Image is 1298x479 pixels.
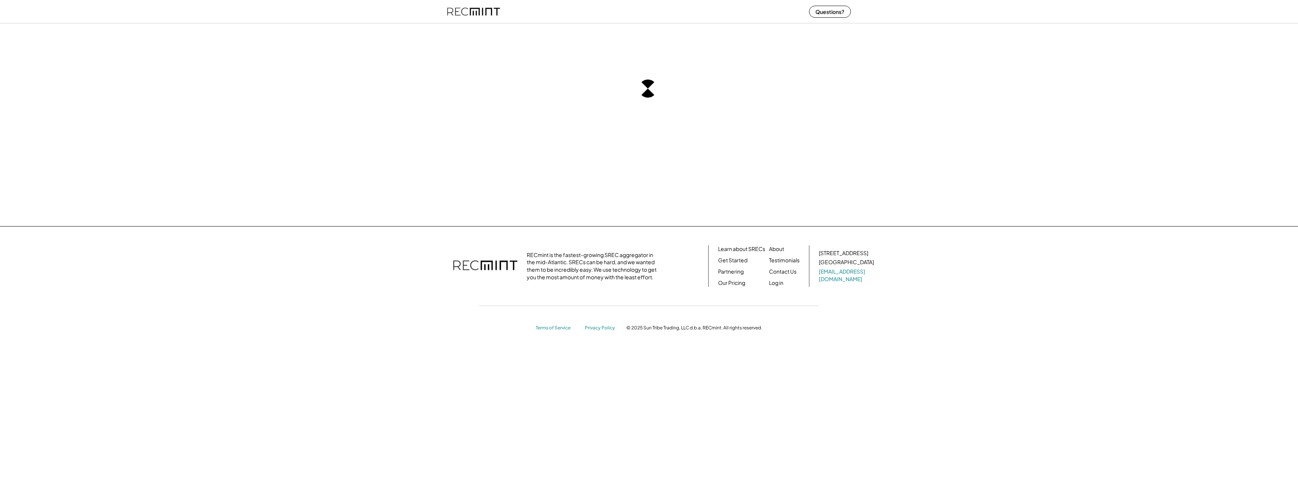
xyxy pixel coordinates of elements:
[769,257,800,264] a: Testimonials
[626,325,762,331] div: © 2025 Sun Tribe Trading, LLC d.b.a. RECmint. All rights reserved.
[447,2,500,21] img: recmint-logotype%403x%20%281%29.jpeg
[718,268,744,275] a: Partnering
[536,325,577,331] a: Terms of Service
[453,253,517,279] img: recmint-logotype%403x.png
[809,6,851,18] button: Questions?
[819,259,874,266] div: [GEOGRAPHIC_DATA]
[769,279,783,287] a: Log in
[718,245,765,253] a: Learn about SRECs
[769,245,784,253] a: About
[585,325,619,331] a: Privacy Policy
[718,257,747,264] a: Get Started
[819,268,875,283] a: [EMAIL_ADDRESS][DOMAIN_NAME]
[819,249,868,257] div: [STREET_ADDRESS]
[527,251,661,281] div: RECmint is the fastest-growing SREC aggregator in the mid-Atlantic. SRECs can be hard, and we wan...
[769,268,797,275] a: Contact Us
[718,279,745,287] a: Our Pricing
